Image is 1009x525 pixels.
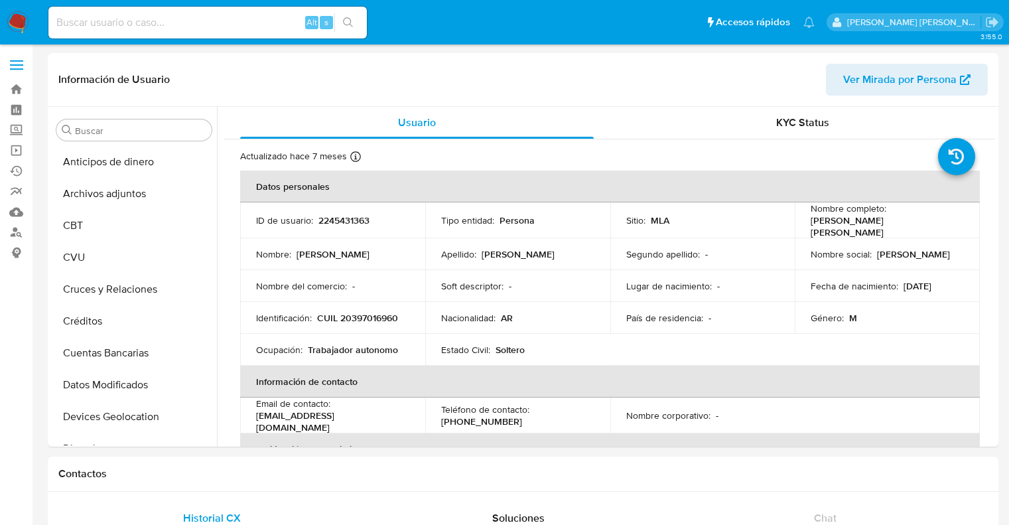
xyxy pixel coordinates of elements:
[51,305,217,337] button: Créditos
[811,248,872,260] p: Nombre social :
[626,280,712,292] p: Lugar de nacimiento :
[240,366,980,398] th: Información de contacto
[626,410,710,421] p: Nombre corporativo :
[75,125,206,137] input: Buscar
[716,15,790,29] span: Accesos rápidos
[626,248,700,260] p: Segundo apellido :
[51,433,217,465] button: Direcciones
[716,410,718,421] p: -
[51,369,217,401] button: Datos Modificados
[51,210,217,242] button: CBT
[334,13,362,32] button: search-icon
[651,214,669,226] p: MLA
[297,248,370,260] p: [PERSON_NAME]
[441,344,490,356] p: Estado Civil :
[811,202,886,214] p: Nombre completo :
[811,214,959,238] p: [PERSON_NAME] [PERSON_NAME]
[705,248,708,260] p: -
[256,344,303,356] p: Ocupación :
[626,214,645,226] p: Sitio :
[324,16,328,29] span: s
[441,404,529,415] p: Teléfono de contacto :
[496,344,525,356] p: Soltero
[904,280,931,292] p: [DATE]
[441,214,494,226] p: Tipo entidad :
[811,280,898,292] p: Fecha de nacimiento :
[776,115,829,130] span: KYC Status
[306,16,317,29] span: Alt
[51,401,217,433] button: Devices Geolocation
[62,125,72,135] button: Buscar
[441,248,476,260] p: Apellido :
[803,17,815,28] a: Notificaciones
[626,312,703,324] p: País de residencia :
[811,312,844,324] p: Género :
[482,248,555,260] p: [PERSON_NAME]
[51,178,217,210] button: Archivos adjuntos
[51,273,217,305] button: Cruces y Relaciones
[256,312,312,324] p: Identificación :
[256,410,404,433] p: [EMAIL_ADDRESS][DOMAIN_NAME]
[240,433,980,465] th: Verificación y cumplimiento
[849,312,857,324] p: M
[352,280,355,292] p: -
[51,337,217,369] button: Cuentas Bancarias
[441,280,504,292] p: Soft descriptor :
[317,312,398,324] p: CUIL 20397016960
[843,64,957,96] span: Ver Mirada por Persona
[256,214,313,226] p: ID de usuario :
[847,16,981,29] p: ext_noevirar@mercadolibre.com
[985,15,999,29] a: Salir
[58,467,988,481] h1: Contactos
[717,280,720,292] p: -
[308,344,398,356] p: Trabajador autonomo
[441,415,522,427] p: [PHONE_NUMBER]
[58,73,170,86] h1: Información de Usuario
[500,214,535,226] p: Persona
[256,280,347,292] p: Nombre del comercio :
[708,312,711,324] p: -
[51,146,217,178] button: Anticipos de dinero
[256,248,291,260] p: Nombre :
[48,14,367,31] input: Buscar usuario o caso...
[877,248,950,260] p: [PERSON_NAME]
[501,312,513,324] p: AR
[240,171,980,202] th: Datos personales
[441,312,496,324] p: Nacionalidad :
[318,214,370,226] p: 2245431363
[256,398,330,410] p: Email de contacto :
[51,242,217,273] button: CVU
[509,280,511,292] p: -
[240,150,347,163] p: Actualizado hace 7 meses
[398,115,436,130] span: Usuario
[826,64,988,96] button: Ver Mirada por Persona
